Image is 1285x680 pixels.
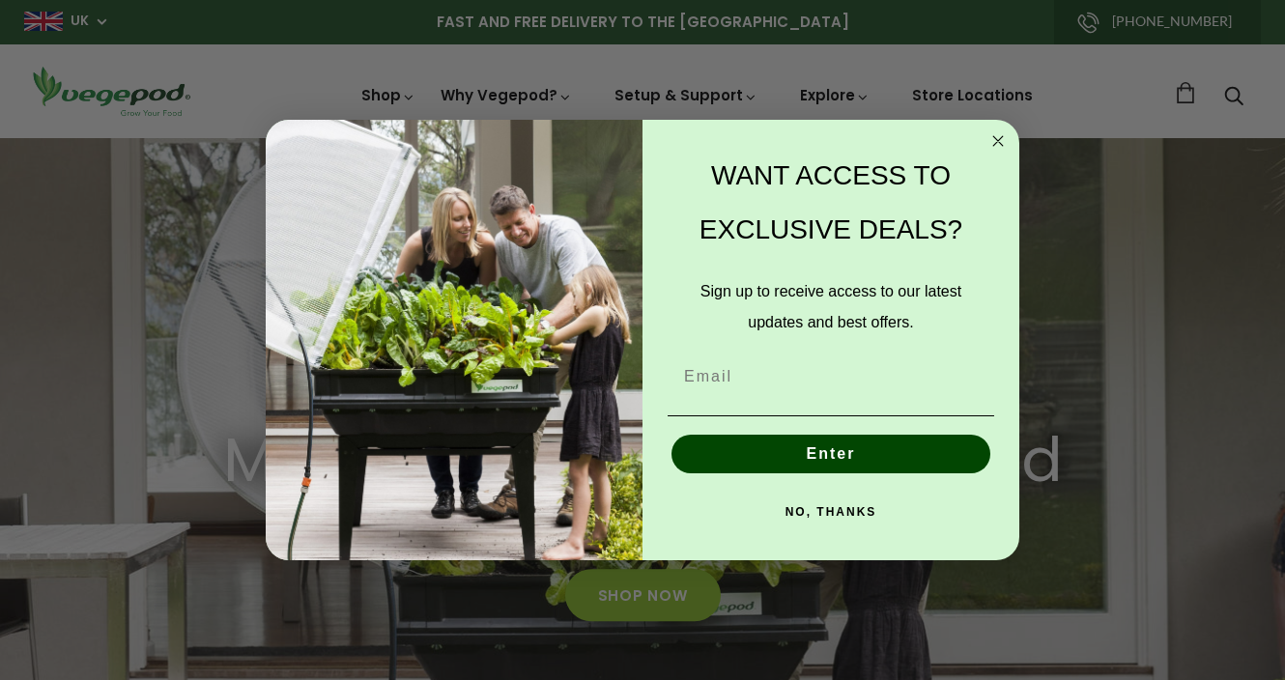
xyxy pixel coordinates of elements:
button: Close dialog [986,129,1010,153]
button: NO, THANKS [668,493,994,531]
span: Sign up to receive access to our latest updates and best offers. [700,283,961,330]
button: Enter [671,435,990,473]
img: underline [668,415,994,416]
span: WANT ACCESS TO EXCLUSIVE DEALS? [700,160,962,244]
input: Email [668,357,994,396]
img: e9d03583-1bb1-490f-ad29-36751b3212ff.jpeg [266,120,642,561]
